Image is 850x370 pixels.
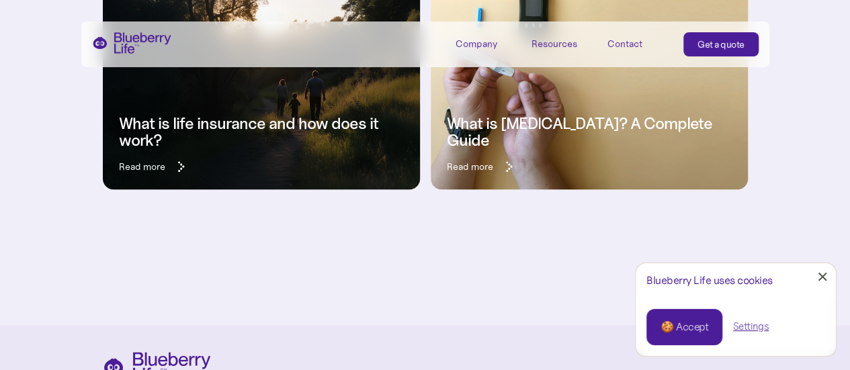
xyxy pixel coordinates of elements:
div: Contact [607,38,642,50]
div: Company [456,32,516,54]
h3: What is [MEDICAL_DATA]? A Complete Guide [447,115,732,149]
a: Contact [607,32,668,54]
a: 🍪 Accept [646,309,722,345]
div: Company [456,38,497,50]
div: Resources [532,38,577,50]
a: Close Cookie Popup [809,263,836,290]
a: Settings [733,320,769,334]
div: Blueberry Life uses cookies [646,274,825,287]
div: Resources [532,32,592,54]
a: home [92,32,171,54]
h3: What is life insurance and how does it work? [119,115,404,149]
div: Read more [447,160,493,173]
div: Get a quote [697,38,745,51]
a: Get a quote [683,32,759,56]
div: Read more [119,160,165,173]
div: 🍪 Accept [661,320,708,334]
